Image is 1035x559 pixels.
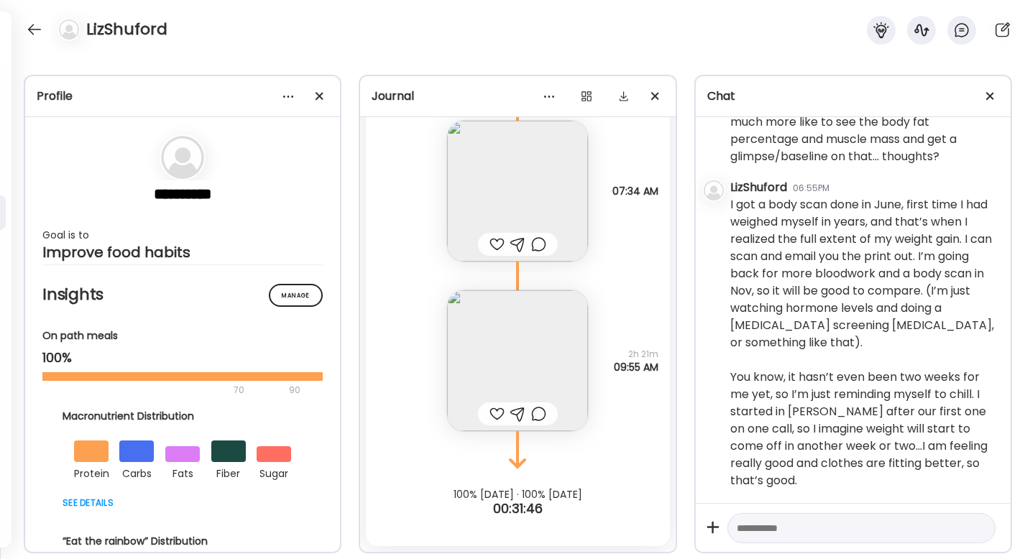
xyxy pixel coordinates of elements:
[42,284,323,305] h2: Insights
[730,179,787,196] div: LizShuford
[165,462,200,482] div: fats
[59,19,79,40] img: bg-avatar-default.svg
[269,284,323,307] div: Manage
[211,462,246,482] div: fiber
[612,185,658,198] span: 07:34 AM
[704,180,724,200] img: bg-avatar-default.svg
[614,348,658,361] span: 2h 21m
[119,462,154,482] div: carbs
[257,462,291,482] div: sugar
[287,382,302,399] div: 90
[447,121,588,262] img: images%2Fb4ckvHTGZGXnYlnA4XB42lPq5xF2%2FvjaFwhSeLdMIPmF2L7GY%2FcB3S3dNw5w9MMmgTVpB1_240
[63,409,303,424] div: Macronutrient Distribution
[707,88,999,105] div: Chat
[74,462,109,482] div: protein
[37,88,328,105] div: Profile
[42,226,323,244] div: Goal is to
[63,534,303,549] div: “Eat the rainbow” Distribution
[161,136,204,179] img: bg-avatar-default.svg
[793,182,829,195] div: 06:55PM
[42,349,323,366] div: 100%
[42,328,323,343] div: On path meals
[42,244,323,261] div: Improve food habits
[614,361,658,374] span: 09:55 AM
[372,88,663,105] div: Journal
[86,18,167,41] h4: LizShuford
[730,196,999,489] div: I got a body scan done in June, first time I had weighed myself in years, and that’s when I reali...
[42,382,285,399] div: 70
[447,290,588,431] img: images%2Fb4ckvHTGZGXnYlnA4XB42lPq5xF2%2Fks39sgbxcEpWbnUlmqKb%2FSFitDeWpLa3BYsTblpzg_240
[360,500,675,517] div: 00:31:46
[360,489,675,500] div: 100% [DATE] · 100% [DATE]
